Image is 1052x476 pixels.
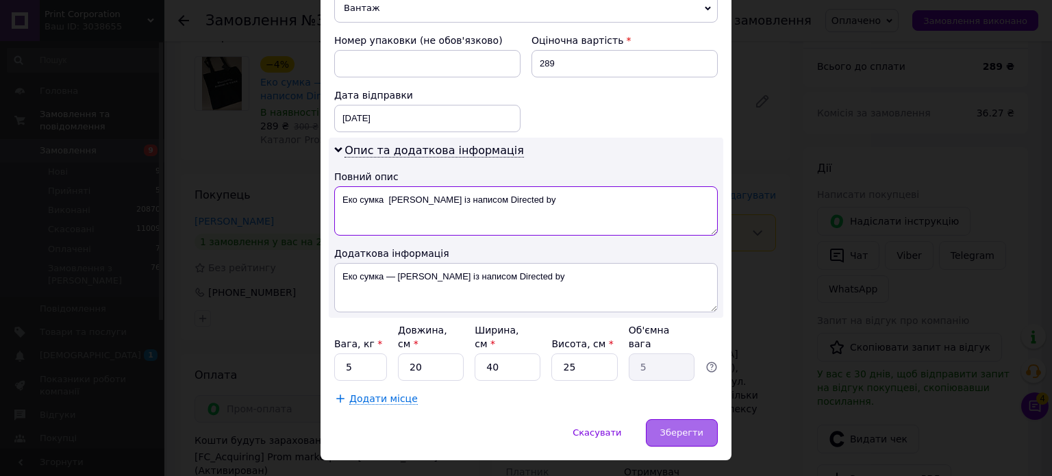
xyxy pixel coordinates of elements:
[334,34,521,47] div: Номер упаковки (не обов'язково)
[349,393,418,405] span: Додати місце
[334,247,718,260] div: Додаткова інформація
[475,325,518,349] label: Ширина, см
[334,263,718,312] textarea: Еко сумка — [PERSON_NAME] із написом Directed by
[629,323,694,351] div: Об'ємна вага
[334,186,718,236] textarea: Еко сумка [PERSON_NAME] із написом Directed by
[334,88,521,102] div: Дата відправки
[334,338,382,349] label: Вага, кг
[551,338,613,349] label: Висота, см
[398,325,447,349] label: Довжина, см
[660,427,703,438] span: Зберегти
[345,144,524,158] span: Опис та додаткова інформація
[573,427,621,438] span: Скасувати
[531,34,718,47] div: Оціночна вартість
[334,170,718,184] div: Повний опис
